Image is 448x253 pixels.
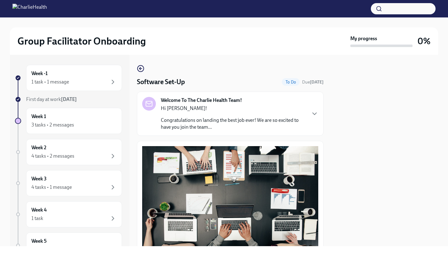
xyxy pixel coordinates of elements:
img: CharlieHealth [12,4,47,14]
div: 4 tasks • 1 message [31,184,72,191]
strong: [DATE] [310,79,324,85]
h6: Week -1 [31,70,48,77]
a: Week 13 tasks • 2 messages [15,108,122,134]
div: 1 task • 1 message [31,79,69,85]
h3: 0% [418,36,431,47]
h6: Week 1 [31,113,46,120]
button: Zoom image [142,146,318,251]
a: Week 41 task [15,201,122,227]
h6: Week 2 [31,144,46,151]
p: Hi [PERSON_NAME]! [161,105,306,112]
span: Due [302,79,324,85]
h2: Group Facilitator Onboarding [17,35,146,47]
a: Week 34 tasks • 1 message [15,170,122,196]
h6: Week 5 [31,238,47,245]
p: Congratulations on landing the best job ever! We are so excited to have you join the team... [161,117,306,131]
strong: [DATE] [61,96,77,102]
span: First day at work [26,96,77,102]
a: First day at work[DATE] [15,96,122,103]
h4: Software Set-Up [137,77,185,87]
strong: Welcome To The Charlie Health Team! [161,97,242,104]
div: 1 task [31,215,43,222]
h6: Week 4 [31,207,47,213]
span: To Do [282,80,300,84]
a: Week 24 tasks • 2 messages [15,139,122,165]
span: September 30th, 2025 10:00 [302,79,324,85]
a: Week -11 task • 1 message [15,65,122,91]
h6: Week 3 [31,175,47,182]
div: 3 tasks • 2 messages [31,122,74,128]
strong: My progress [350,35,377,42]
div: 4 tasks • 2 messages [31,153,74,160]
